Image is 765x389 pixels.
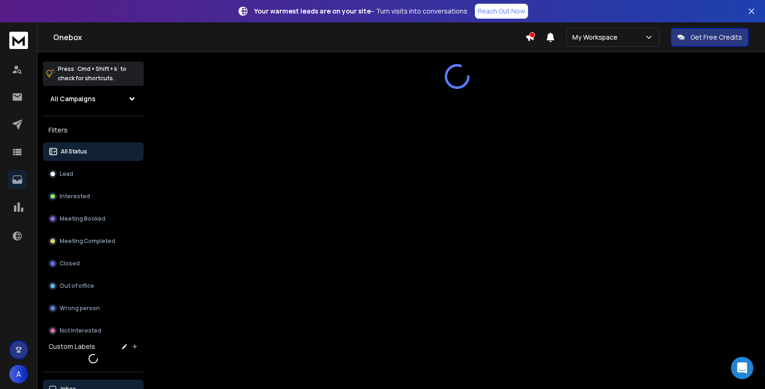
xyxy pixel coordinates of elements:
[43,142,144,161] button: All Status
[254,7,371,15] strong: Your warmest leads are on your site
[43,232,144,250] button: Meeting Completed
[475,4,528,19] a: Reach Out Now
[60,305,100,312] p: Wrong person
[572,33,621,42] p: My Workspace
[60,215,105,222] p: Meeting Booked
[60,282,94,290] p: Out of office
[60,327,101,334] p: Not Interested
[43,187,144,206] button: Interested
[43,165,144,183] button: Lead
[43,277,144,295] button: Out of office
[43,321,144,340] button: Not Interested
[9,365,28,383] button: A
[60,260,80,267] p: Closed
[478,7,525,16] p: Reach Out Now
[690,33,742,42] p: Get Free Credits
[671,28,749,47] button: Get Free Credits
[61,148,87,155] p: All Status
[254,7,467,16] p: – Turn visits into conversations
[9,32,28,49] img: logo
[76,63,118,74] span: Cmd + Shift + k
[60,237,115,245] p: Meeting Completed
[43,299,144,318] button: Wrong person
[43,209,144,228] button: Meeting Booked
[58,64,126,83] p: Press to check for shortcuts.
[53,32,525,43] h1: Onebox
[43,254,144,273] button: Closed
[50,94,96,104] h1: All Campaigns
[60,193,90,200] p: Interested
[43,90,144,108] button: All Campaigns
[60,170,73,178] p: Lead
[49,342,95,351] h3: Custom Labels
[43,124,144,137] h3: Filters
[731,357,753,379] div: Open Intercom Messenger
